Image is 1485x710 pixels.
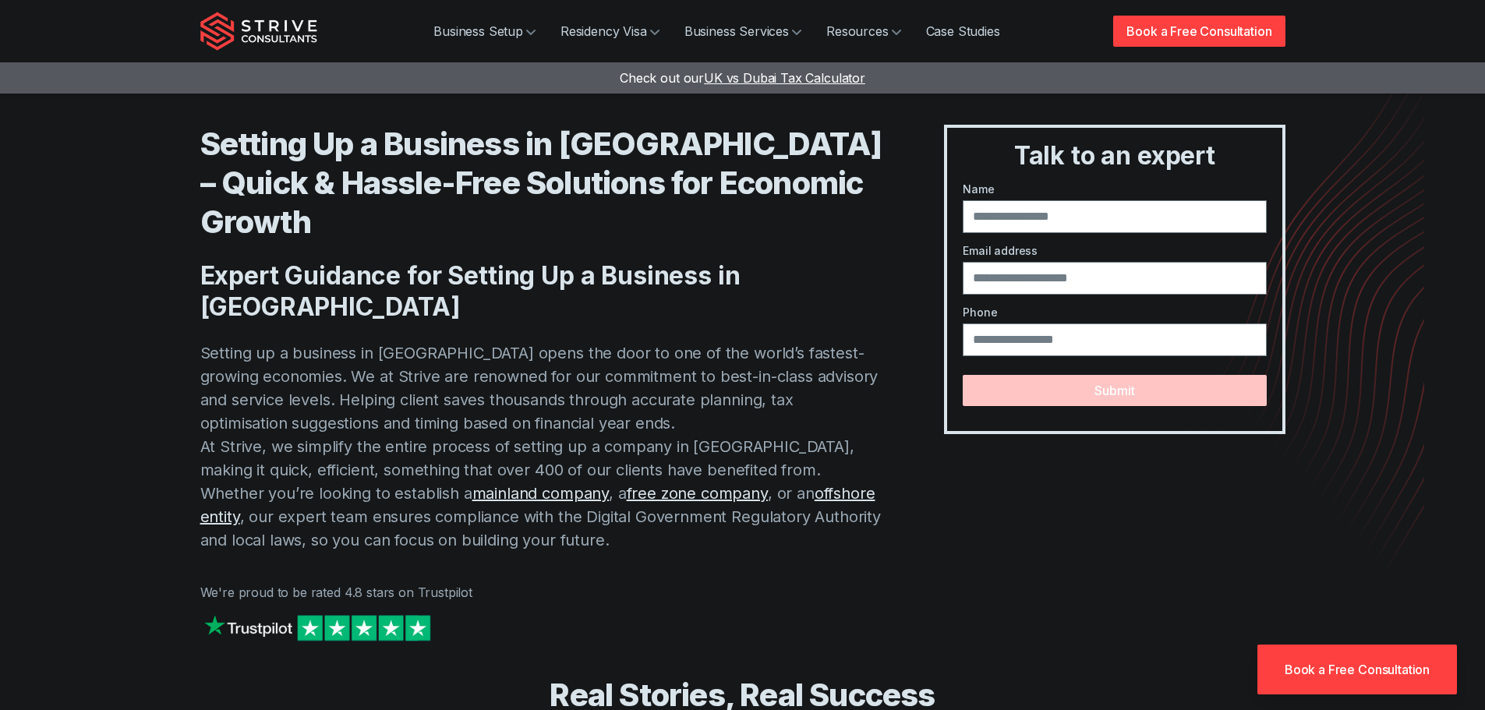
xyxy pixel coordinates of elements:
h2: Expert Guidance for Setting Up a Business in [GEOGRAPHIC_DATA] [200,260,882,323]
a: Residency Visa [548,16,672,47]
a: free zone company [627,484,768,503]
a: Book a Free Consultation [1257,645,1457,694]
h3: Talk to an expert [953,140,1275,171]
img: Strive Consultants [200,12,317,51]
a: Book a Free Consultation [1113,16,1285,47]
span: UK vs Dubai Tax Calculator [704,70,865,86]
a: Case Studies [914,16,1013,47]
a: Resources [814,16,914,47]
button: Submit [963,375,1266,406]
a: mainland company [472,484,609,503]
a: Check out ourUK vs Dubai Tax Calculator [620,70,865,86]
a: Business Setup [421,16,548,47]
h1: Setting Up a Business in [GEOGRAPHIC_DATA] – Quick & Hassle-Free Solutions for Economic Growth [200,125,882,242]
p: We're proud to be rated 4.8 stars on Trustpilot [200,583,882,602]
img: Strive on Trustpilot [200,611,434,645]
p: Setting up a business in [GEOGRAPHIC_DATA] opens the door to one of the world’s fastest-growing e... [200,341,882,552]
label: Email address [963,242,1266,259]
label: Name [963,181,1266,197]
a: Business Services [672,16,814,47]
label: Phone [963,304,1266,320]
